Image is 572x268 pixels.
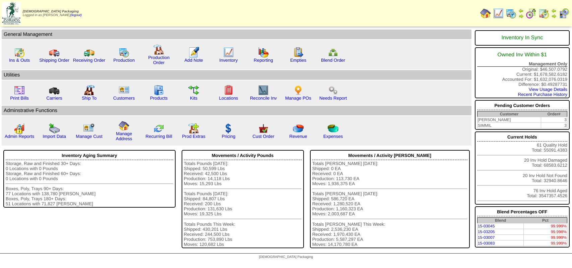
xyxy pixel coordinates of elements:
div: Management Only [477,61,567,67]
img: truck.gif [49,47,60,58]
div: Original: $46,507.0792 Current: $1,678,582.6182 Accounted For: $1,632,076.0319 Difference: $0.492... [475,47,570,98]
a: Products [150,96,168,101]
a: Revenue [289,134,307,139]
img: pie_chart.png [293,123,304,134]
td: 99.998% [524,229,567,235]
img: arrowleft.gif [551,8,557,13]
img: network.png [328,47,338,58]
td: 99.999% [524,240,567,246]
img: dollar.gif [223,123,234,134]
div: 61 Quality Hold Total: 55091.4383 20 Inv Hold Damaged Total: 68583.6212 20 Inv Hold Not Found Tot... [475,131,570,205]
img: orders.gif [188,47,199,58]
a: Blend Order [321,58,345,63]
td: Utilities [2,70,471,80]
img: po.png [293,85,304,96]
a: Ship To [82,96,97,101]
td: 3 [541,117,567,123]
img: calendarprod.gif [119,47,129,58]
a: 15-03045 [478,224,495,228]
span: [DEMOGRAPHIC_DATA] Packaging [23,10,79,13]
td: 3 [541,123,567,128]
a: Add Note [184,58,203,63]
a: Reconcile Inv [250,96,277,101]
img: pie_chart2.png [328,123,338,134]
td: 99.999% [524,223,567,229]
a: Print Bills [10,96,29,101]
a: Receiving Order [73,58,105,63]
img: workflow.png [328,85,338,96]
img: prodextras.gif [188,123,199,134]
img: calendarcustomer.gif [559,8,569,19]
img: cabinet.gif [153,85,164,96]
div: Blend Percentages OFF [477,208,567,216]
a: Customers [113,96,135,101]
div: Inventory In Sync [477,32,567,44]
a: Prod Extras [182,134,205,139]
img: calendarprod.gif [506,8,516,19]
a: Inventory [219,58,238,63]
img: line_graph2.gif [258,85,269,96]
a: Production Order [148,55,170,65]
a: Kits [190,96,197,101]
img: workflow.gif [188,85,199,96]
a: 15-03083 [478,241,495,246]
img: reconcile.gif [153,123,164,134]
img: customers.gif [119,85,129,96]
img: calendarinout.gif [538,8,549,19]
img: arrowleft.gif [518,8,524,13]
th: Order# [541,111,567,117]
td: 99.999% [524,235,567,240]
a: Manage Address [116,131,132,141]
div: Movements / Activity [PERSON_NAME] [312,151,467,160]
a: Import Data [43,134,66,139]
img: home.gif [119,120,129,131]
a: Recent Purchase History [518,92,567,97]
img: arrowright.gif [551,13,557,19]
img: home.gif [480,8,491,19]
a: Empties [290,58,306,63]
a: Needs Report [319,96,347,101]
a: Production [113,58,135,63]
img: workorder.gif [293,47,304,58]
img: line_graph.gif [223,47,234,58]
img: managecust.png [83,123,96,134]
a: 15-03007 [478,235,495,240]
th: Pct [524,218,567,223]
div: Totals Pounds [DATE]: Shipped: 50,599 Lbs Received: 42,500 Lbs Production: 14,118 Lbs Moves: 15,2... [184,161,302,247]
img: arrowright.gif [518,13,524,19]
div: Pending Customer Orders [477,101,567,110]
a: Admin Reports [5,134,34,139]
td: [PERSON_NAME] [477,117,541,123]
th: Blend [477,218,523,223]
a: Reporting [254,58,273,63]
a: Carriers [46,96,62,101]
img: import.gif [49,123,60,134]
img: zoroco-logo-small.webp [2,2,20,24]
img: graph.gif [258,47,269,58]
img: truck3.gif [49,85,60,96]
a: Pricing [222,134,236,139]
a: Ins & Outs [9,58,30,63]
img: factory.gif [153,44,164,55]
a: Manage POs [285,96,311,101]
td: General Management [2,30,471,39]
span: Logged in as [PERSON_NAME] [23,10,82,17]
img: cust_order.png [258,123,269,134]
a: 15-03205 [478,229,495,234]
img: calendarinout.gif [14,47,25,58]
a: (logout) [70,13,82,17]
img: line_graph.gif [493,8,504,19]
span: [DEMOGRAPHIC_DATA] Packaging [259,255,313,259]
a: Recurring Bill [145,134,172,139]
img: graph2.png [14,123,25,134]
td: SIMMIL [477,123,541,128]
div: Storage, Raw and Finished 30+ Days: 0 Locations with 0 Pounds Storage, Raw and Finished 60+ Days:... [6,161,173,206]
div: Movements / Activity Pounds [184,151,302,160]
div: Totals [PERSON_NAME] [DATE]: Shipped: 0 EA Received: 0 EA Production: 113,730 EA Moves: 1,936,375... [312,161,467,247]
a: Shipping Order [39,58,69,63]
a: Locations [219,96,238,101]
th: Customer [477,111,541,117]
div: Inventory Aging Summary [6,151,173,160]
a: Expenses [323,134,343,139]
a: Manage Cust [76,134,102,139]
